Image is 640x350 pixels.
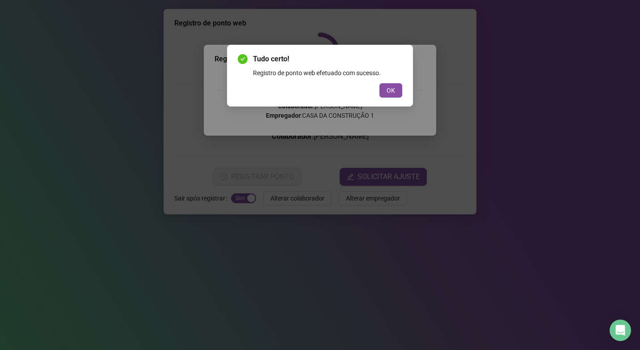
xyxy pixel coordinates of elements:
div: Open Intercom Messenger [610,320,631,341]
div: Registro de ponto web efetuado com sucesso. [253,68,402,78]
span: OK [387,85,395,95]
span: check-circle [238,54,248,64]
button: OK [379,83,402,98]
span: Tudo certo! [253,54,402,64]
